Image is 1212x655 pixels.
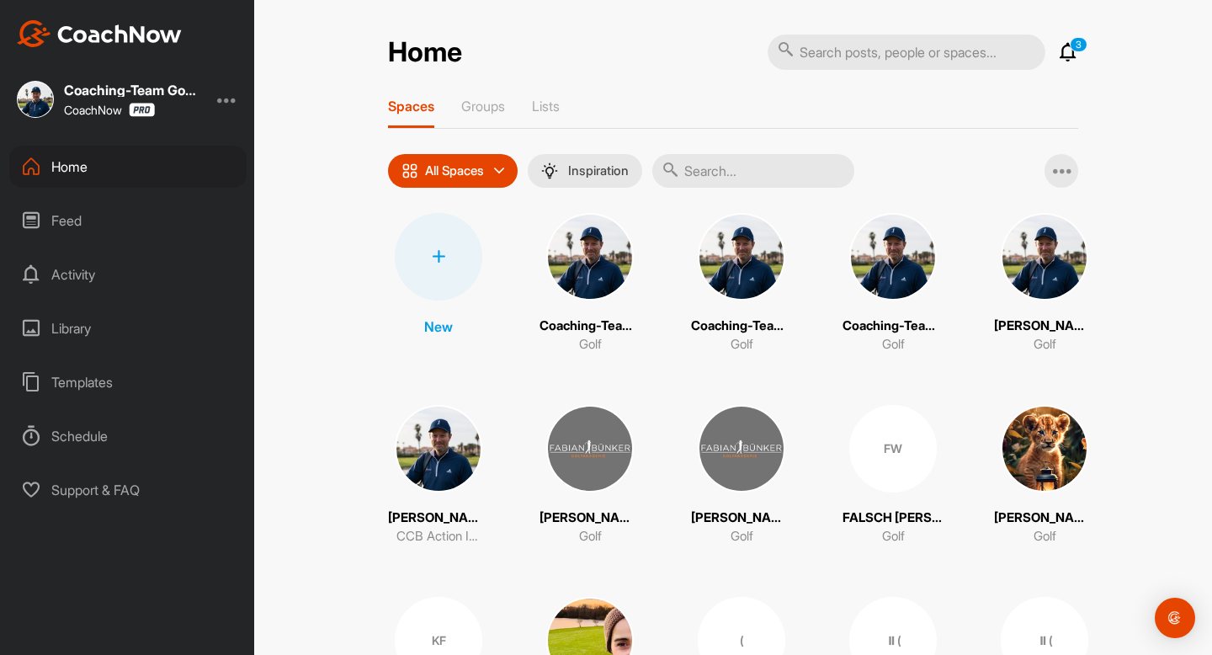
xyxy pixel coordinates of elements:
[994,509,1095,528] p: [PERSON_NAME] (54)
[843,405,944,546] a: FWFALSCH [PERSON_NAME]Golf
[388,405,489,546] a: [PERSON_NAME]CCB Action Items
[461,98,505,114] p: Groups
[9,469,247,511] div: Support & FAQ
[540,317,641,336] p: Coaching-Team Golf Akademie
[691,405,792,546] a: [PERSON_NAME] Golfakademie (Admin)Golf
[388,98,434,114] p: Spaces
[994,213,1095,354] a: [PERSON_NAME]Golf
[64,83,199,97] div: Coaching-Team Golfakademie
[994,317,1095,336] p: [PERSON_NAME]
[540,509,641,528] p: [PERSON_NAME] Golf Akademie
[9,200,247,242] div: Feed
[17,20,182,47] img: CoachNow
[691,317,792,336] p: Coaching-Team Golf Akademie
[994,405,1095,546] a: [PERSON_NAME] (54)Golf
[425,164,484,178] p: All Spaces
[388,509,489,528] p: [PERSON_NAME]
[731,527,753,546] p: Golf
[768,35,1045,70] input: Search posts, people or spaces...
[1070,37,1087,52] p: 3
[698,405,785,493] img: square_87480ad1996db3f95417b017d398971a.jpg
[546,405,634,493] img: square_87480ad1996db3f95417b017d398971a.jpg
[388,36,462,69] h2: Home
[882,527,905,546] p: Golf
[9,361,247,403] div: Templates
[17,81,54,118] img: square_76f96ec4196c1962453f0fa417d3756b.jpg
[540,405,641,546] a: [PERSON_NAME] Golf AkademieGolf
[401,162,418,179] img: icon
[579,335,602,354] p: Golf
[731,335,753,354] p: Golf
[568,164,629,178] p: Inspiration
[882,335,905,354] p: Golf
[579,527,602,546] p: Golf
[9,146,247,188] div: Home
[64,103,155,117] div: CoachNow
[843,213,944,354] a: Coaching-Team Golf AkademieGolf
[1155,598,1195,638] div: Open Intercom Messenger
[691,509,792,528] p: [PERSON_NAME] Golfakademie (Admin)
[546,213,634,301] img: square_76f96ec4196c1962453f0fa417d3756b.jpg
[698,213,785,301] img: square_76f96ec4196c1962453f0fa417d3756b.jpg
[424,317,453,337] p: New
[849,405,937,493] div: FW
[1034,335,1056,354] p: Golf
[9,415,247,457] div: Schedule
[541,162,558,179] img: menuIcon
[1034,527,1056,546] p: Golf
[9,307,247,349] div: Library
[395,405,482,493] img: square_76f96ec4196c1962453f0fa417d3756b.jpg
[652,154,854,188] input: Search...
[1001,405,1088,493] img: square_e94556042c5afc71bf4060b8eb51a10f.jpg
[532,98,560,114] p: Lists
[1001,213,1088,301] img: square_76f96ec4196c1962453f0fa417d3756b.jpg
[849,213,937,301] img: square_76f96ec4196c1962453f0fa417d3756b.jpg
[691,213,792,354] a: Coaching-Team Golf AkademieGolf
[9,253,247,296] div: Activity
[540,213,641,354] a: Coaching-Team Golf AkademieGolf
[843,509,944,528] p: FALSCH [PERSON_NAME]
[129,103,155,117] img: CoachNow Pro
[843,317,944,336] p: Coaching-Team Golf Akademie
[396,527,481,546] p: CCB Action Items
